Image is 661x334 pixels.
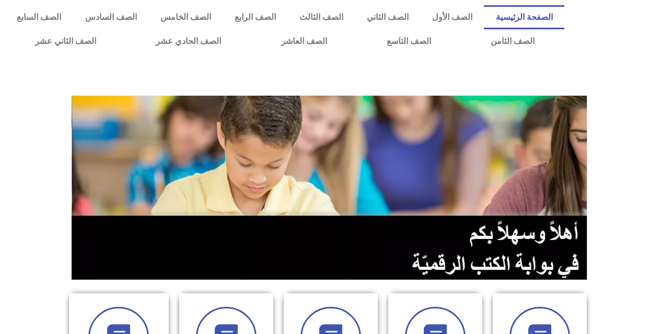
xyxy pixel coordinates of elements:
[355,5,420,29] a: الصف الثاني
[126,29,251,53] a: الصف الحادي عشر
[287,5,355,29] a: الصف الثالث
[251,29,357,53] a: الصف العاشر
[420,5,484,29] a: الصف الأول
[148,5,223,29] a: الصف الخامس
[5,29,126,53] a: الصف الثاني عشر
[5,5,73,29] a: الصف السابع
[223,5,287,29] a: الصف الرابع
[484,5,564,29] a: الصفحة الرئيسية
[73,5,148,29] a: الصف السادس
[461,29,564,53] a: الصف الثامن
[357,29,461,53] a: الصف التاسع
